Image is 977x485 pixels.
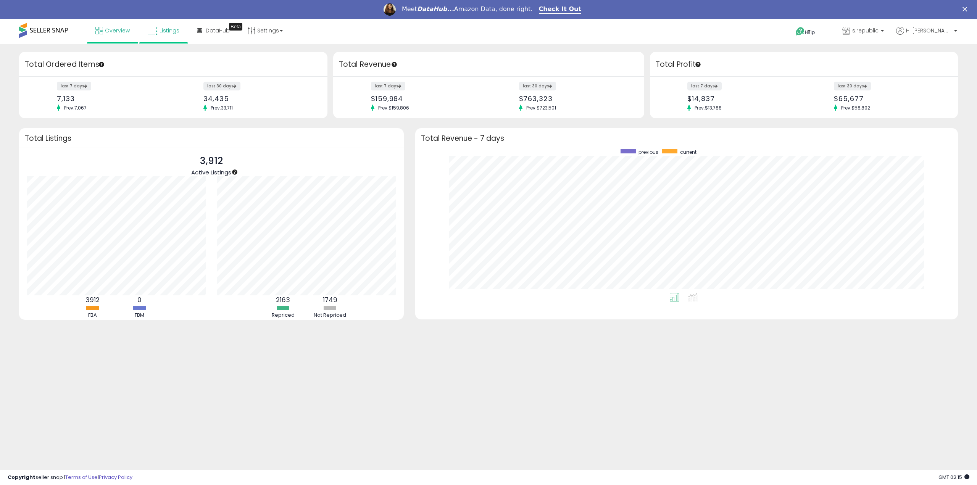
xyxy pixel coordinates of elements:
a: Overview [90,19,135,42]
p: 3,912 [191,154,231,168]
div: Not Repriced [307,312,353,319]
div: FBM [117,312,163,319]
h3: Total Profit [656,59,953,70]
div: $763,323 [519,95,631,103]
span: Overview [105,27,130,34]
h3: Total Listings [25,135,398,141]
b: 1749 [323,295,337,305]
a: DataHub [192,19,235,42]
a: Help [790,21,830,44]
span: Prev: 7,067 [60,105,90,111]
div: 34,435 [203,95,314,103]
div: Tooltip anchor [98,61,105,68]
a: Settings [242,19,289,42]
label: last 30 days [834,82,871,90]
img: Profile image for Georgie [384,3,396,16]
div: Tooltip anchor [231,169,238,176]
span: Hi [PERSON_NAME] [906,27,952,34]
div: 7,133 [57,95,168,103]
b: 3912 [85,295,100,305]
a: Listings [142,19,185,42]
span: Prev: $159,806 [374,105,413,111]
div: $159,984 [371,95,483,103]
div: Tooltip anchor [391,61,398,68]
label: last 7 days [687,82,722,90]
span: Prev: 33,711 [207,105,237,111]
span: Listings [160,27,179,34]
label: last 7 days [57,82,91,90]
span: Prev: $13,788 [691,105,725,111]
span: Active Listings [191,168,231,176]
div: Tooltip anchor [229,23,242,31]
i: Get Help [795,27,805,36]
h3: Total Ordered Items [25,59,322,70]
a: s.republic [837,19,890,44]
label: last 30 days [203,82,240,90]
h3: Total Revenue [339,59,638,70]
span: s.republic [852,27,879,34]
div: Tooltip anchor [695,61,701,68]
label: last 7 days [371,82,405,90]
div: Repriced [260,312,306,319]
label: last 30 days [519,82,556,90]
span: Prev: $58,892 [837,105,874,111]
span: previous [638,149,658,155]
span: Prev: $723,501 [522,105,560,111]
i: DataHub... [417,5,454,13]
b: 2163 [276,295,290,305]
span: DataHub [206,27,230,34]
h3: Total Revenue - 7 days [421,135,953,141]
div: FBA [70,312,116,319]
span: current [680,149,696,155]
span: Help [805,29,815,35]
div: Close [962,7,970,11]
div: $65,677 [834,95,945,103]
a: Hi [PERSON_NAME] [896,27,957,44]
a: Check It Out [539,5,582,14]
div: Meet Amazon Data, done right. [402,5,533,13]
div: $14,837 [687,95,798,103]
b: 0 [137,295,142,305]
